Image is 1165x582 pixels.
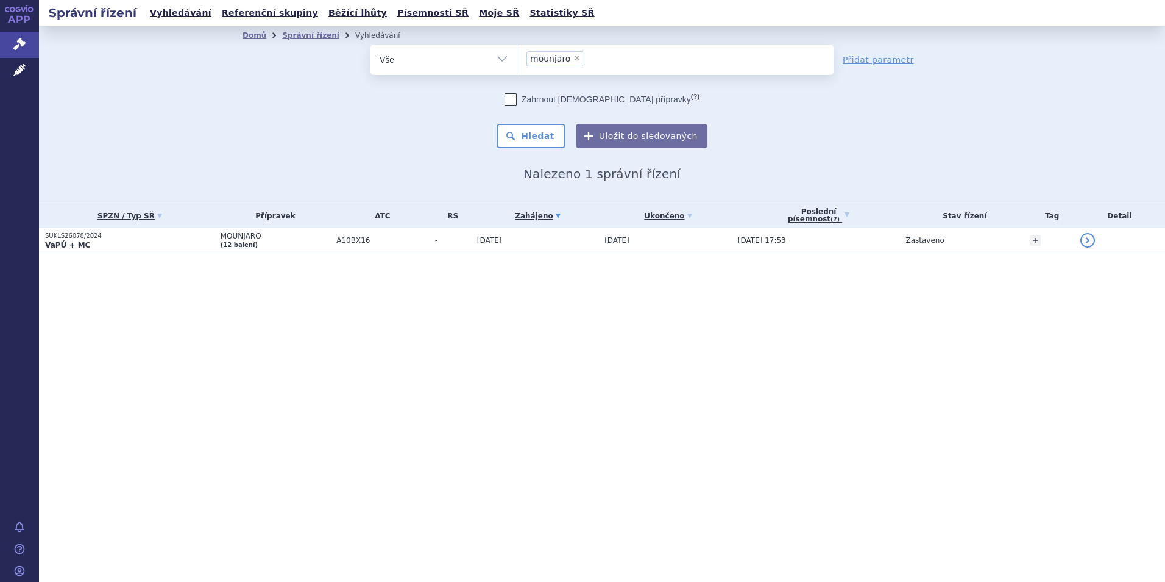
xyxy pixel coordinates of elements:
a: Statistiky SŘ [526,5,598,21]
button: Hledat [497,124,565,148]
a: Správní řízení [282,31,339,40]
th: ATC [330,203,429,228]
span: [DATE] 17:53 [738,236,786,245]
span: - [435,236,471,245]
li: Vyhledávání [355,26,416,45]
th: Přípravek [214,203,330,228]
a: SPZN / Typ SŘ [45,207,214,225]
span: Zastaveno [905,236,944,245]
button: Uložit do sledovaných [576,124,707,148]
a: Běžící lhůty [325,5,391,21]
p: SUKLS26078/2024 [45,232,214,240]
h2: Správní řízení [39,4,146,21]
a: Vyhledávání [146,5,215,21]
th: Tag [1024,203,1074,228]
a: Referenční skupiny [218,5,322,21]
a: Poslednípísemnost(?) [738,203,900,228]
a: Moje SŘ [475,5,523,21]
a: Písemnosti SŘ [394,5,472,21]
label: Zahrnout [DEMOGRAPHIC_DATA] přípravky [505,93,699,106]
a: Domů [243,31,266,40]
input: mounjaro [587,51,593,66]
span: Nalezeno 1 správní řízení [523,167,681,181]
abbr: (?) [691,93,699,101]
a: Zahájeno [477,207,598,225]
a: + [1030,235,1041,246]
a: Přidat parametr [843,54,914,66]
span: mounjaro [530,54,570,63]
span: MOUNJARO [221,232,330,240]
a: Ukončeno [604,207,732,225]
span: [DATE] [477,236,502,245]
span: × [573,54,581,62]
th: Detail [1074,203,1165,228]
span: A10BX16 [336,236,429,245]
abbr: (?) [830,216,840,223]
a: detail [1080,233,1095,248]
a: (12 balení) [221,242,258,248]
th: Stav řízení [899,203,1024,228]
strong: VaPÚ + MC [45,241,90,250]
th: RS [429,203,471,228]
span: [DATE] [604,236,629,245]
